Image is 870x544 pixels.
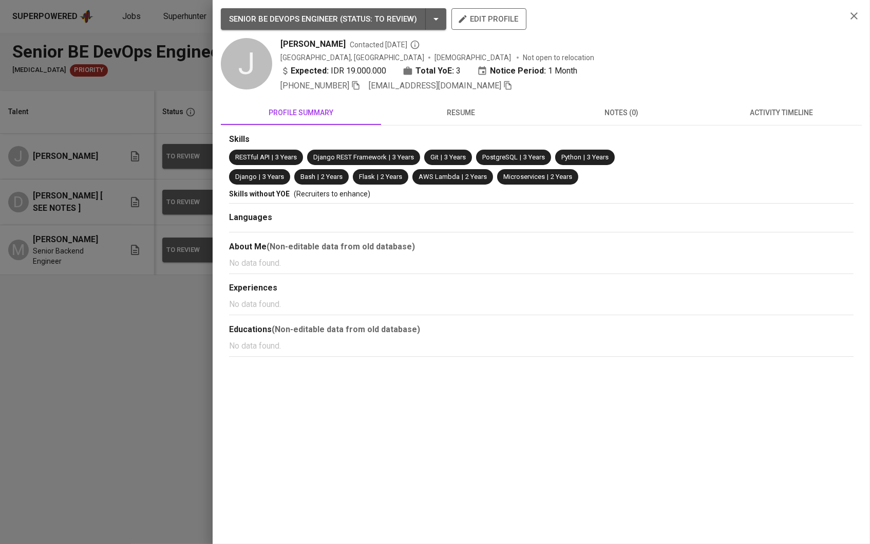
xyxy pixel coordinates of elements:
span: [PERSON_NAME] [280,38,346,50]
div: [GEOGRAPHIC_DATA], [GEOGRAPHIC_DATA] [280,52,424,63]
span: 2 Years [551,173,572,180]
span: 3 Years [444,153,466,161]
div: Experiences [229,282,854,294]
p: No data found. [229,298,854,311]
span: notes (0) [547,106,695,119]
span: 3 Years [262,173,284,180]
b: Notice Period: [490,65,546,77]
span: Bash [300,173,315,180]
span: ( STATUS : To Review ) [340,14,417,24]
button: edit profile [451,8,526,30]
span: Python [561,153,581,161]
p: No data found. [229,340,854,352]
span: 2 Years [465,173,487,180]
span: | [389,153,390,162]
span: edit profile [460,12,518,26]
b: (Non-editable data from old database) [272,324,420,334]
span: Flask [359,173,375,180]
div: 1 Month [477,65,577,77]
span: Git [430,153,439,161]
span: Skills without YOE [229,190,290,198]
p: Not open to relocation [523,52,594,63]
span: RESTful API [235,153,270,161]
div: IDR 19.000.000 [280,65,386,77]
span: [EMAIL_ADDRESS][DOMAIN_NAME] [369,81,501,90]
b: Expected: [291,65,329,77]
span: | [317,172,319,182]
span: | [441,153,442,162]
span: | [547,172,549,182]
b: Total YoE: [415,65,454,77]
span: 3 Years [275,153,297,161]
button: SENIOR BE DEVOPS ENGINEER (STATUS: To Review) [221,8,446,30]
span: SENIOR BE DEVOPS ENGINEER [229,14,338,24]
span: Microservices [503,173,545,180]
span: [PHONE_NUMBER] [280,81,349,90]
span: | [583,153,585,162]
div: Skills [229,134,854,146]
span: AWS Lambda [419,173,460,180]
div: J [221,38,272,89]
span: 2 Years [381,173,402,180]
a: edit profile [451,14,526,23]
span: 3 Years [587,153,609,161]
span: [DEMOGRAPHIC_DATA] [434,52,513,63]
span: | [377,172,379,182]
span: | [462,172,463,182]
span: resume [387,106,535,119]
span: | [259,172,260,182]
svg: By Batam recruiter [410,40,420,50]
span: | [272,153,273,162]
span: Django [235,173,257,180]
span: 3 Years [523,153,545,161]
div: Languages [229,212,854,224]
span: activity timeline [708,106,856,119]
span: PostgreSQL [482,153,518,161]
span: | [520,153,521,162]
div: About Me [229,241,854,253]
span: (Recruiters to enhance) [294,190,370,198]
p: No data found. [229,257,854,269]
span: Contacted [DATE] [350,40,420,50]
div: Educations [229,323,854,336]
b: (Non-editable data from old database) [267,242,415,251]
span: 3 [456,65,461,77]
span: profile summary [227,106,375,119]
span: Django REST Framework [313,153,387,161]
span: 3 Years [392,153,414,161]
span: 2 Years [321,173,343,180]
